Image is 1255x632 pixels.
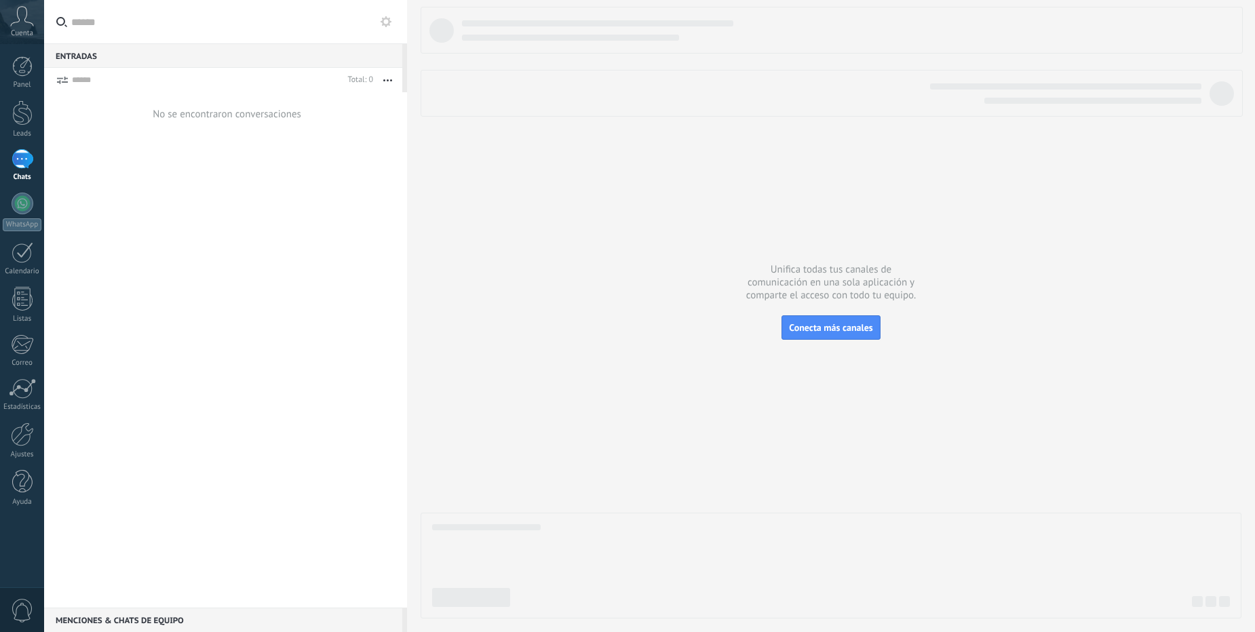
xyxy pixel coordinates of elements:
[44,608,402,632] div: Menciones & Chats de equipo
[3,130,42,138] div: Leads
[3,403,42,412] div: Estadísticas
[3,218,41,231] div: WhatsApp
[3,267,42,276] div: Calendario
[3,173,42,182] div: Chats
[3,81,42,90] div: Panel
[44,43,402,68] div: Entradas
[343,73,373,87] div: Total: 0
[3,359,42,368] div: Correo
[3,450,42,459] div: Ajustes
[781,315,880,340] button: Conecta más canales
[789,321,872,334] span: Conecta más canales
[11,29,33,38] span: Cuenta
[3,315,42,323] div: Listas
[153,108,301,121] div: No se encontraron conversaciones
[3,498,42,507] div: Ayuda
